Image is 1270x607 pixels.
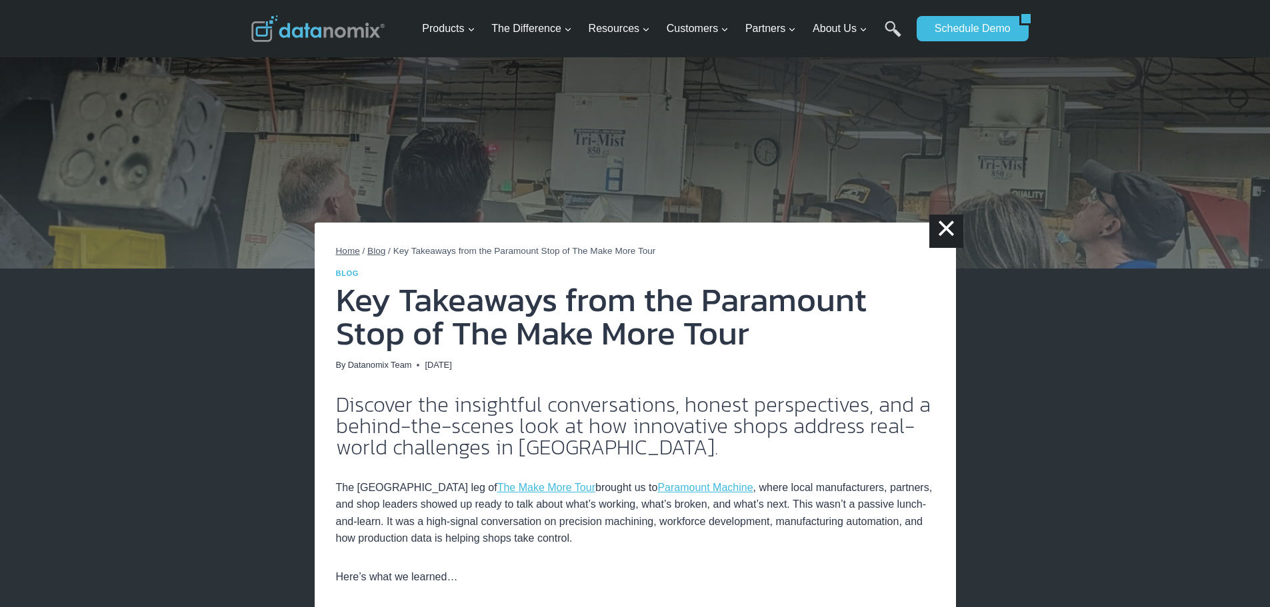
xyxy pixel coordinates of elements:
[336,479,935,547] p: The [GEOGRAPHIC_DATA] leg of brought us to , where local manufacturers, partners, and shop leader...
[336,394,935,458] h2: Discover the insightful conversations, honest perspectives, and a behind-the-scenes look at how i...
[348,360,412,370] a: Datanomix Team
[336,246,360,256] a: Home
[336,358,346,372] span: By
[363,246,365,256] span: /
[813,20,867,37] span: About Us
[388,246,391,256] span: /
[336,269,359,277] a: Blog
[589,20,650,37] span: Resources
[885,21,901,51] a: Search
[745,20,796,37] span: Partners
[667,20,729,37] span: Customers
[917,16,1019,41] a: Schedule Demo
[491,20,572,37] span: The Difference
[425,358,451,372] time: [DATE]
[393,246,656,256] span: Key Takeaways from the Paramount Stop of The Make More Tour
[336,568,935,586] p: Here’s what we learned…
[417,7,910,51] nav: Primary Navigation
[251,15,385,42] img: Datanomix
[367,246,385,256] a: Blog
[497,482,595,493] a: The Make More Tour
[336,244,935,259] nav: Breadcrumbs
[336,283,935,350] h1: Key Takeaways from the Paramount Stop of The Make More Tour
[657,482,753,493] a: Paramount Machine
[422,20,475,37] span: Products
[929,215,963,248] a: ×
